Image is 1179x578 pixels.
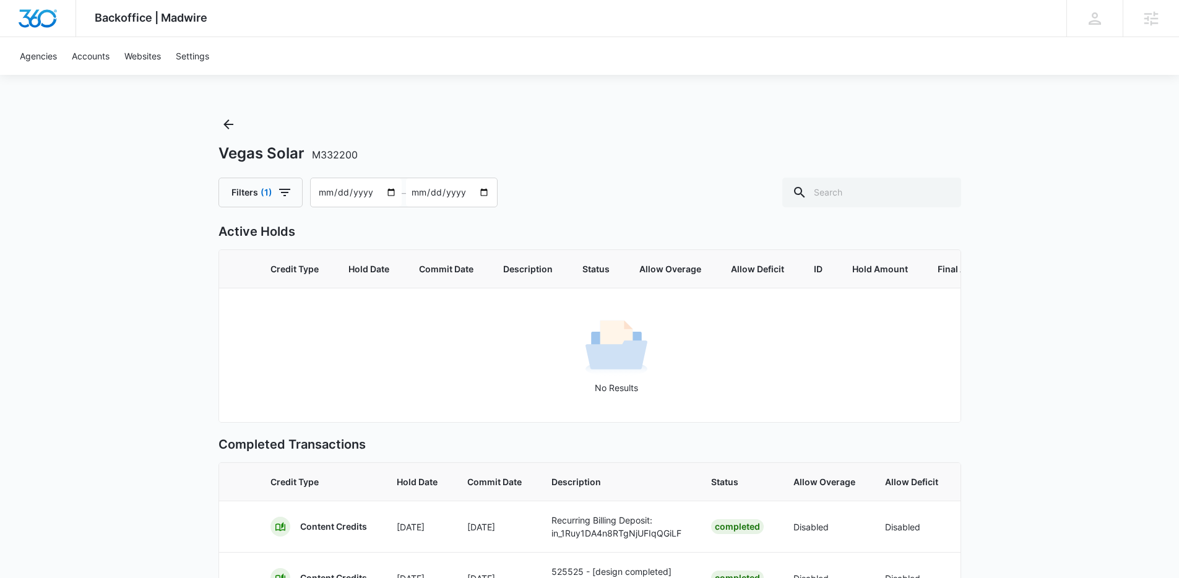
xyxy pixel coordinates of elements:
img: No Results [585,316,647,378]
span: Commit Date [419,262,473,275]
span: Hold Amount [852,262,908,275]
span: Status [711,475,764,488]
h1: Vegas Solar [218,144,358,163]
button: Filters(1) [218,178,303,207]
span: Allow Overage [639,262,701,275]
p: Disabled [793,520,855,533]
span: Description [503,262,553,275]
span: M332200 [312,149,358,161]
p: Recurring Billing Deposit: in_1Ruy1DA4n8RTgNjUFIqQGiLF [551,514,681,540]
span: Credit Type [270,262,319,275]
a: Websites [117,37,168,75]
p: Active Holds [218,222,961,241]
span: – [402,186,406,199]
span: Final Amount [938,262,994,275]
span: ID [814,262,823,275]
a: Accounts [64,37,117,75]
span: Hold Date [397,475,438,488]
span: Backoffice | Madwire [95,11,207,24]
span: Commit Date [467,475,522,488]
a: Agencies [12,37,64,75]
p: [DATE] [397,520,438,533]
a: Settings [168,37,217,75]
div: Completed [711,519,764,534]
span: Description [551,475,681,488]
span: Hold Date [348,262,389,275]
button: Back [218,114,238,134]
span: (1) [261,188,272,197]
p: [DATE] [467,520,522,533]
p: No Results [220,381,1013,394]
span: Credit Type [270,475,367,488]
span: Allow Deficit [731,262,784,275]
span: Status [582,262,610,275]
p: Content Credits [300,520,367,533]
input: Search [782,178,961,207]
p: Completed Transactions [218,435,961,454]
p: Disabled [885,520,938,533]
span: Allow Deficit [885,475,938,488]
span: Allow Overage [793,475,855,488]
